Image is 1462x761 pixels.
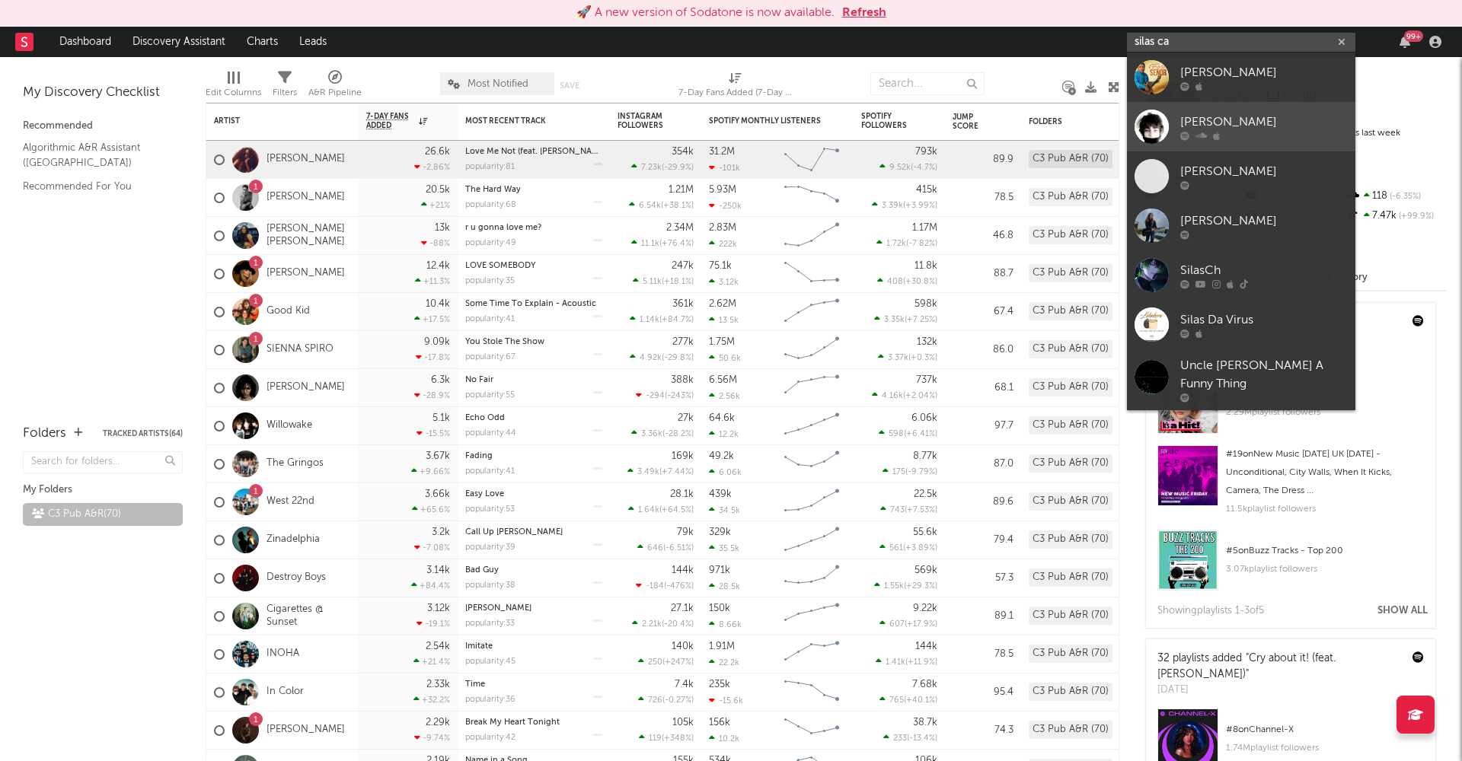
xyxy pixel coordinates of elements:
[912,223,937,233] div: 1.17M
[953,303,1014,321] div: 67.4
[1226,403,1424,422] div: 2.29M playlist followers
[23,503,183,526] a: C3 Pub A&R(70)
[426,299,450,309] div: 10.4k
[953,113,991,131] div: Jump Score
[905,544,935,552] span: +3.89 %
[627,466,694,476] div: ( )
[465,452,602,460] div: Fading
[267,419,312,432] a: Willowake
[1127,53,1355,102] a: [PERSON_NAME]
[916,185,937,195] div: 415k
[465,201,516,209] div: popularity: 68
[890,506,905,514] span: 743
[465,718,560,727] a: Break My Heart Tonight
[637,468,659,476] span: 3.49k
[872,200,937,210] div: ( )
[876,238,937,248] div: ( )
[709,315,739,325] div: 13.5k
[465,505,515,514] div: popularity: 53
[905,202,935,210] span: +3.99 %
[663,202,691,210] span: +38.1 %
[953,455,1014,473] div: 87.0
[366,112,415,130] span: 7-Day Fans Added
[1180,113,1348,131] div: [PERSON_NAME]
[1029,150,1112,168] div: C3 Pub A&R (70)
[465,300,602,308] div: Some Time To Explain - Acoustic
[23,178,168,195] a: Recommended For You
[631,238,694,248] div: ( )
[267,648,299,661] a: INOHA
[417,428,450,438] div: -15.5 %
[888,354,908,362] span: 3.37k
[421,238,450,248] div: -88 %
[953,493,1014,511] div: 89.6
[908,468,935,476] span: -9.79 %
[416,352,450,362] div: -17.8 %
[917,337,937,347] div: 132k
[414,162,450,172] div: -2.86 %
[709,163,740,173] div: -101k
[709,489,732,499] div: 439k
[709,201,742,211] div: -250k
[465,543,516,552] div: popularity: 39
[273,65,297,109] div: Filters
[1127,201,1355,250] a: [PERSON_NAME]
[206,65,261,109] div: Edit Columns
[1397,212,1434,221] span: +99.9 %
[1127,250,1355,300] a: SilasCh
[630,352,694,362] div: ( )
[465,315,515,323] div: popularity: 41
[465,376,602,384] div: No Fair
[953,417,1014,435] div: 97.7
[1029,226,1112,244] div: C3 Pub A&R (70)
[643,278,662,286] span: 5.11k
[640,316,659,324] span: 1.14k
[916,375,937,385] div: 737k
[777,255,846,293] svg: Chart title
[576,4,835,22] div: 🚀 A new version of Sodatone is now available.
[23,139,168,170] a: Algorithmic A&R Assistant ([GEOGRAPHIC_DATA])
[465,604,531,613] a: [PERSON_NAME]
[709,451,734,461] div: 49.2k
[953,189,1014,207] div: 78.5
[1127,151,1355,201] a: [PERSON_NAME]
[641,240,659,248] span: 11.1k
[267,223,351,249] a: [PERSON_NAME] [PERSON_NAME]
[267,457,324,470] a: The Gringos
[465,116,579,126] div: Most Recent Track
[709,467,742,477] div: 6.06k
[709,391,740,401] div: 2.56k
[415,276,450,286] div: +11.3 %
[421,200,450,210] div: +21 %
[1377,606,1428,616] button: Show All
[640,354,662,362] span: 4.92k
[465,376,493,384] a: No Fair
[662,506,691,514] span: +64.5 %
[709,527,731,537] div: 329k
[667,392,691,400] span: -243 %
[842,4,886,22] button: Refresh
[886,240,906,248] span: 1.72k
[465,414,602,422] div: Echo Odd
[465,300,596,308] a: Some Time To Explain - Acoustic
[633,276,694,286] div: ( )
[709,261,732,271] div: 75.1k
[631,428,694,438] div: ( )
[777,483,846,521] svg: Chart title
[465,148,694,156] a: Love Me Not (feat. [PERSON_NAME][GEOGRAPHIC_DATA])
[465,391,515,400] div: popularity: 55
[206,84,261,102] div: Edit Columns
[641,430,662,438] span: 3.36k
[664,354,691,362] span: -29.8 %
[1226,560,1424,578] div: 3.07k playlist followers
[953,151,1014,169] div: 89.9
[1146,530,1435,602] a: #5onBuzz Tracks - Top 2003.07kplaylist followers
[23,481,183,499] div: My Folders
[878,352,937,362] div: ( )
[908,240,935,248] span: -7.82 %
[465,353,516,361] div: popularity: 67
[870,72,985,95] input: Search...
[1226,721,1424,739] div: # 8 on Channel-X
[874,314,937,324] div: ( )
[709,581,740,591] div: 28.5k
